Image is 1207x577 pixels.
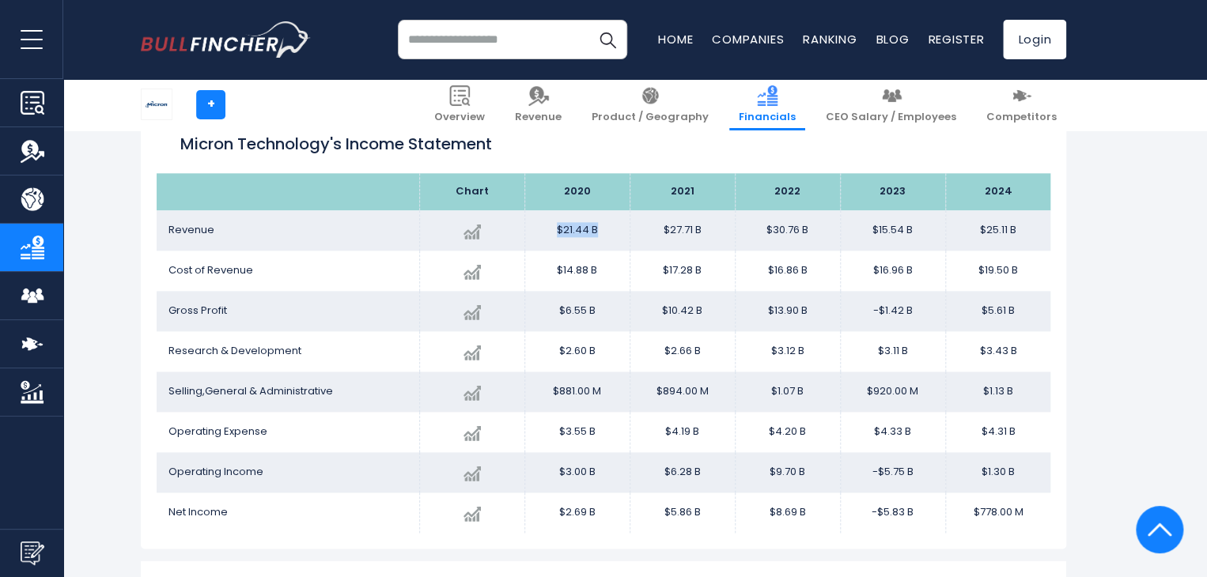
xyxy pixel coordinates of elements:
[735,371,840,412] td: $1.07 B
[977,79,1066,130] a: Competitors
[630,492,735,533] td: $5.86 B
[524,291,630,331] td: $6.55 B
[840,371,945,412] td: $920.00 M
[735,210,840,251] td: $30.76 B
[826,111,956,124] span: CEO Salary / Employees
[840,492,945,533] td: -$5.83 B
[840,452,945,492] td: -$5.75 B
[630,452,735,492] td: $6.28 B
[515,111,562,124] span: Revenue
[945,492,1050,533] td: $778.00 M
[945,210,1050,251] td: $25.11 B
[735,412,840,452] td: $4.20 B
[588,20,627,59] button: Search
[945,173,1050,210] th: 2024
[735,331,840,371] td: $3.12 B
[840,331,945,371] td: $3.11 B
[630,412,735,452] td: $4.19 B
[141,21,311,58] img: bullfincher logo
[524,173,630,210] th: 2020
[840,291,945,331] td: -$1.42 B
[735,452,840,492] td: $9.70 B
[168,504,228,519] span: Net Income
[986,111,1057,124] span: Competitors
[945,412,1050,452] td: $4.31 B
[840,210,945,251] td: $15.54 B
[945,452,1050,492] td: $1.30 B
[168,464,263,479] span: Operating Income
[630,291,735,331] td: $10.42 B
[658,31,693,47] a: Home
[168,262,253,277] span: Cost of Revenue
[1003,20,1066,59] a: Login
[434,111,485,124] span: Overview
[592,111,709,124] span: Product / Geography
[524,251,630,291] td: $14.88 B
[419,173,524,210] th: Chart
[729,79,805,130] a: Financials
[735,173,840,210] th: 2022
[803,31,857,47] a: Ranking
[180,132,1027,156] h1: Micron Technology's Income Statement
[945,331,1050,371] td: $3.43 B
[524,210,630,251] td: $21.44 B
[582,79,718,130] a: Product / Geography
[735,291,840,331] td: $13.90 B
[735,492,840,533] td: $8.69 B
[168,383,333,398] span: Selling,General & Administrative
[630,210,735,251] td: $27.71 B
[876,31,909,47] a: Blog
[630,331,735,371] td: $2.66 B
[524,492,630,533] td: $2.69 B
[168,424,267,439] span: Operating Expense
[712,31,784,47] a: Companies
[142,89,172,119] img: MU logo
[425,79,494,130] a: Overview
[735,251,840,291] td: $16.86 B
[630,173,735,210] th: 2021
[168,222,214,237] span: Revenue
[168,343,301,358] span: Research & Development
[524,371,630,412] td: $881.00 M
[928,31,984,47] a: Register
[141,21,311,58] a: Go to homepage
[505,79,571,130] a: Revenue
[840,251,945,291] td: $16.96 B
[945,251,1050,291] td: $19.50 B
[945,371,1050,412] td: $1.13 B
[739,111,796,124] span: Financials
[840,412,945,452] td: $4.33 B
[524,452,630,492] td: $3.00 B
[168,303,227,318] span: Gross Profit
[630,251,735,291] td: $17.28 B
[524,331,630,371] td: $2.60 B
[816,79,966,130] a: CEO Salary / Employees
[945,291,1050,331] td: $5.61 B
[630,371,735,412] td: $894.00 M
[196,90,225,119] a: +
[524,412,630,452] td: $3.55 B
[840,173,945,210] th: 2023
